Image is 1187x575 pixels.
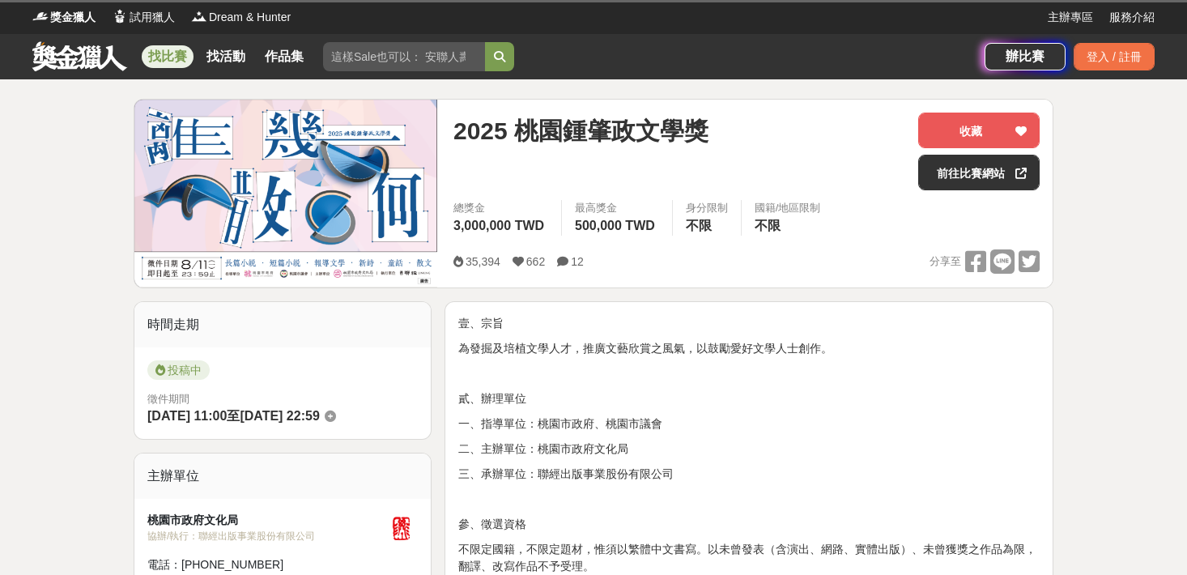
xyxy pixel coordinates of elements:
span: 徵件期間 [147,393,189,405]
a: 前往比賽網站 [918,155,1040,190]
span: 投稿中 [147,360,210,380]
span: 662 [526,255,545,268]
a: Logo獎金獵人 [32,9,96,26]
a: LogoDream & Hunter [191,9,291,26]
span: [DATE] 11:00 [147,409,227,423]
span: 獎金獵人 [50,9,96,26]
a: Logo試用獵人 [112,9,175,26]
span: 2025 桃園鍾肇政文學獎 [453,113,708,149]
input: 這樣Sale也可以： 安聯人壽創意銷售法募集 [323,42,485,71]
div: 時間走期 [134,302,431,347]
span: Dream & Hunter [209,9,291,26]
div: 身分限制 [686,200,728,216]
span: 3,000,000 TWD [453,219,544,232]
span: 至 [227,409,240,423]
div: 電話： [PHONE_NUMBER] [147,556,385,573]
a: 找比賽 [142,45,194,68]
span: 分享至 [930,249,961,274]
p: 不限定國籍，不限定題材，惟須以繁體中文書寫。以未曾發表（含演出、網路、實體出版）、未曾獲獎之作品為限，翻譯、改寫作品不予受理。 [458,541,1040,575]
span: 不限 [755,219,781,232]
span: 不限 [686,219,712,232]
a: 辦比賽 [985,43,1066,70]
img: Cover Image [134,100,437,287]
button: 收藏 [918,113,1040,148]
span: 12 [571,255,584,268]
a: 主辦專區 [1048,9,1093,26]
a: 找活動 [200,45,252,68]
a: 作品集 [258,45,310,68]
div: 登入 / 註冊 [1074,43,1155,70]
p: 三、承辦單位：聯經出版事業股份有限公司 [458,466,1040,483]
p: 二、主辦單位：桃園市政府文化局 [458,441,1040,458]
img: Logo [191,8,207,24]
p: 貳、辦理單位 [458,390,1040,407]
span: 35,394 [466,255,500,268]
span: 最高獎金 [575,200,659,216]
p: 壹、宗旨 [458,315,1040,332]
div: 協辦/執行： 聯經出版事業股份有限公司 [147,529,385,543]
p: 一、指導單位：桃園市政府、桃園市議會 [458,415,1040,432]
span: 500,000 TWD [575,219,655,232]
span: [DATE] 22:59 [240,409,319,423]
a: 服務介紹 [1109,9,1155,26]
p: 參、徵選資格 [458,516,1040,533]
div: 主辦單位 [134,454,431,499]
p: 為發掘及培植文學人才，推廣文藝欣賞之風氣，以鼓勵愛好文學人士創作。 [458,340,1040,357]
img: Logo [112,8,128,24]
div: 桃園市政府文化局 [147,512,385,529]
span: 試用獵人 [130,9,175,26]
div: 國籍/地區限制 [755,200,821,216]
span: 總獎金 [453,200,548,216]
img: Logo [32,8,49,24]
